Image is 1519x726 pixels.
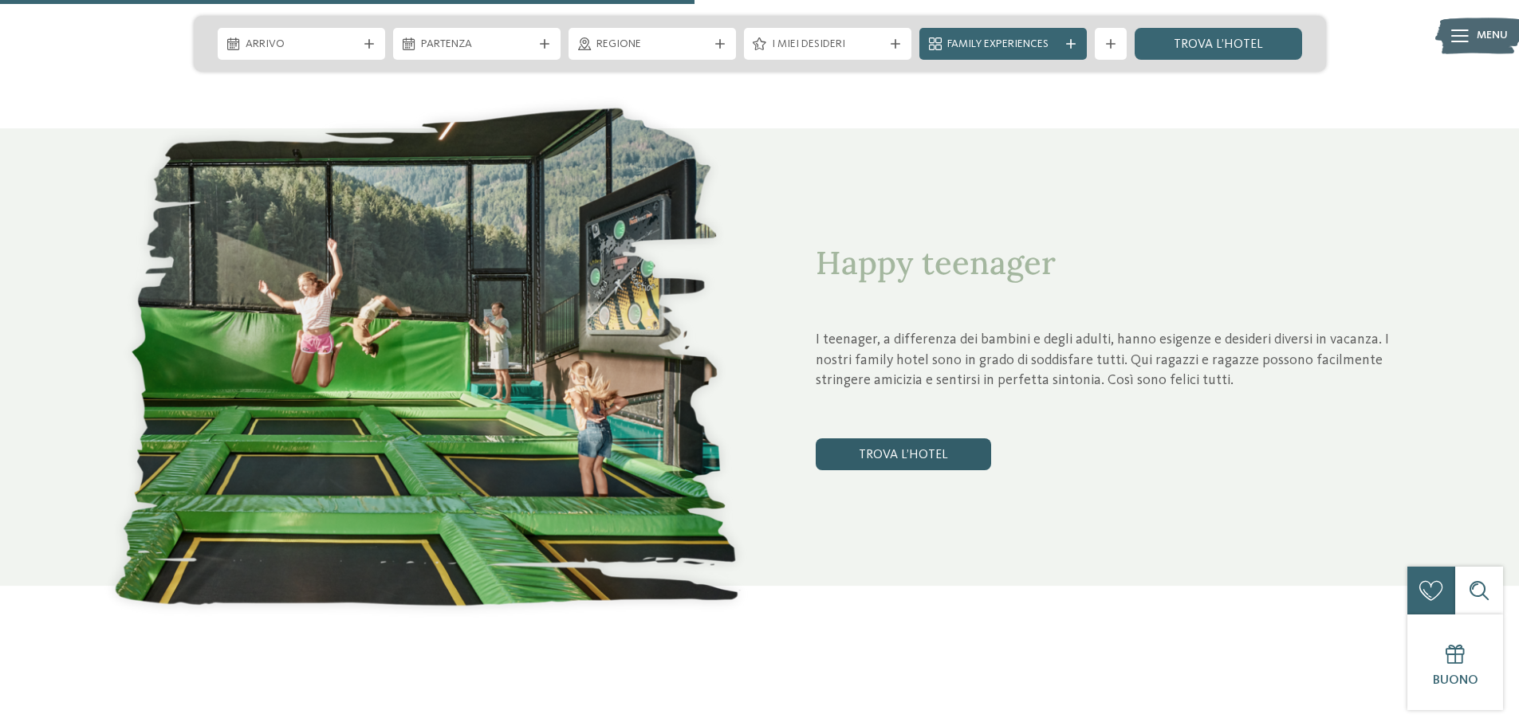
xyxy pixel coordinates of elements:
span: I miei desideri [772,37,883,53]
span: Arrivo [246,37,357,53]
span: Regione [596,37,708,53]
span: Family Experiences [947,37,1059,53]
img: Quale family experience volete vivere? [96,88,760,626]
a: trova l’hotel [816,438,991,470]
a: Buono [1407,614,1503,710]
span: Happy teenager [816,242,1056,283]
span: Buono [1433,674,1478,687]
p: I teenager, a differenza dei bambini e degli adulti, hanno esigenze e desideri diversi in vacanza... [816,330,1424,390]
span: Partenza [421,37,533,53]
a: trova l’hotel [1135,28,1302,60]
